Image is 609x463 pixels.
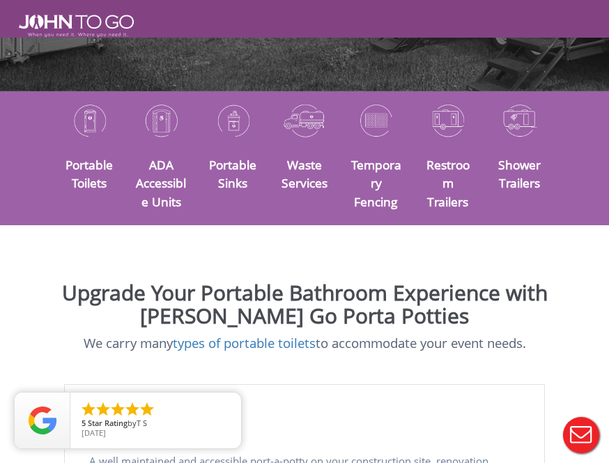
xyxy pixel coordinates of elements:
[88,418,128,428] span: Star Rating
[124,401,141,418] li: 
[82,419,230,429] span: by
[29,407,56,434] img: Review Rating
[137,418,147,428] span: T S
[553,407,609,463] button: Live Chat
[95,401,111,418] li: 
[80,401,97,418] li: 
[82,418,86,428] span: 5
[109,401,126,418] li: 
[139,401,155,418] li: 
[82,427,106,438] span: [DATE]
